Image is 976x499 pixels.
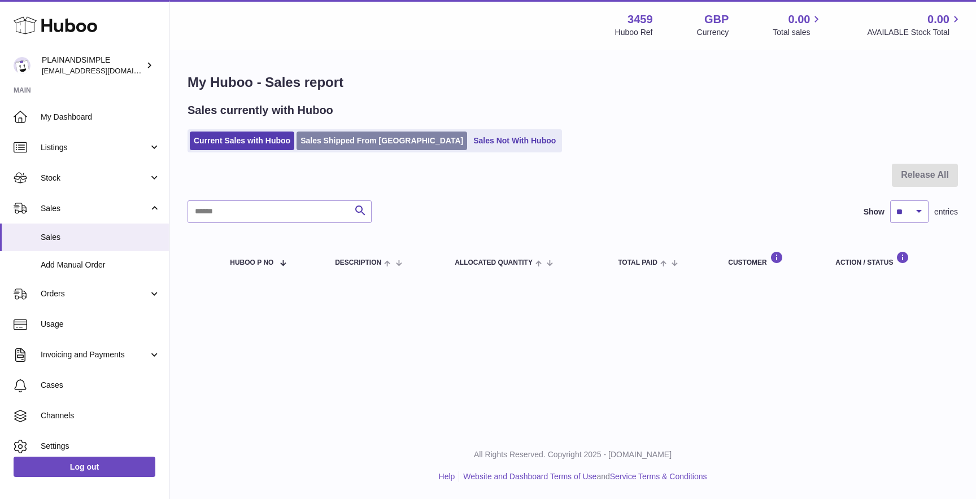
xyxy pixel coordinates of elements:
span: Total sales [773,27,823,38]
span: My Dashboard [41,112,160,122]
a: Sales Not With Huboo [469,132,560,150]
span: Stock [41,173,149,183]
h2: Sales currently with Huboo [188,103,333,118]
span: Add Manual Order [41,260,160,270]
div: Currency [697,27,729,38]
span: Orders [41,288,149,299]
span: ALLOCATED Quantity [455,259,533,266]
span: Channels [41,410,160,421]
strong: GBP [704,12,729,27]
span: Sales [41,203,149,214]
a: Sales Shipped From [GEOGRAPHIC_DATA] [297,132,467,150]
span: 0.00 [788,12,811,27]
a: Service Terms & Conditions [610,472,707,481]
a: Log out [14,457,155,477]
span: [EMAIL_ADDRESS][DOMAIN_NAME] [42,66,166,75]
a: 0.00 Total sales [773,12,823,38]
div: Huboo Ref [615,27,653,38]
span: Total paid [618,259,657,266]
img: duco@plainandsimple.com [14,57,30,74]
span: Invoicing and Payments [41,349,149,360]
span: Cases [41,380,160,391]
span: 0.00 [927,12,949,27]
div: PLAINANDSIMPLE [42,55,143,76]
span: AVAILABLE Stock Total [867,27,962,38]
span: Listings [41,142,149,153]
a: Current Sales with Huboo [190,132,294,150]
a: Help [439,472,455,481]
span: Sales [41,232,160,243]
span: entries [934,207,958,217]
div: Customer [728,251,813,266]
a: 0.00 AVAILABLE Stock Total [867,12,962,38]
p: All Rights Reserved. Copyright 2025 - [DOMAIN_NAME] [178,449,967,460]
label: Show [864,207,884,217]
a: Website and Dashboard Terms of Use [463,472,596,481]
span: Huboo P no [230,259,273,266]
span: Usage [41,319,160,330]
span: Description [335,259,381,266]
li: and [459,471,707,482]
h1: My Huboo - Sales report [188,73,958,91]
span: Settings [41,441,160,452]
strong: 3459 [628,12,653,27]
div: Action / Status [835,251,947,266]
